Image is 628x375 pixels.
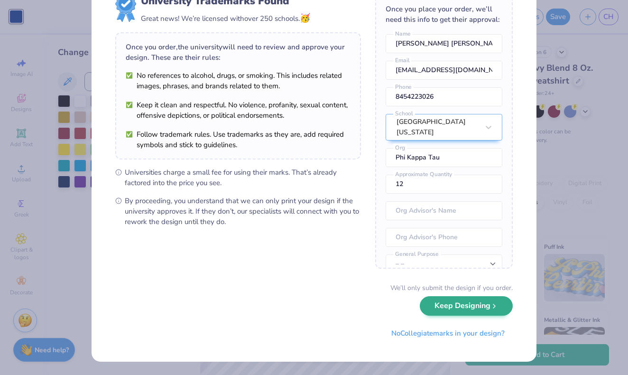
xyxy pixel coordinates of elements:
[386,87,502,106] input: Phone
[386,148,502,167] input: Org
[386,4,502,25] div: Once you place your order, we’ll need this info to get their approval:
[390,283,513,293] div: We’ll only submit the design if you order.
[386,61,502,80] input: Email
[383,324,513,343] button: NoCollegiatemarks in your design?
[125,196,361,227] span: By proceeding, you understand that we can only print your design if the university approves it. I...
[386,175,502,194] input: Approximate Quantity
[386,201,502,220] input: Org Advisor's Name
[126,42,351,63] div: Once you order, the university will need to review and approve your design. These are their rules:
[126,129,351,150] li: Follow trademark rules. Use trademarks as they are, add required symbols and stick to guidelines.
[126,70,351,91] li: No references to alcohol, drugs, or smoking. This includes related images, phrases, and brands re...
[420,296,513,316] button: Keep Designing
[300,12,310,24] span: 🥳
[126,100,351,121] li: Keep it clean and respectful. No violence, profanity, sexual content, offensive depictions, or po...
[141,12,310,25] div: Great news! We’re licensed with over 250 schools.
[386,34,502,53] input: Name
[397,117,479,138] div: [GEOGRAPHIC_DATA][US_STATE]
[386,228,502,247] input: Org Advisor's Phone
[125,167,361,188] span: Universities charge a small fee for using their marks. That’s already factored into the price you...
